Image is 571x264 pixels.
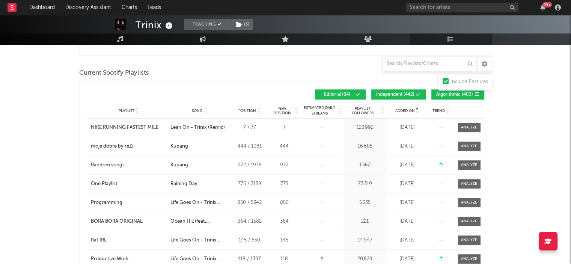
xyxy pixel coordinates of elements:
[389,255,426,263] div: [DATE]
[389,180,426,188] div: [DATE]
[542,2,552,8] div: 99 +
[270,143,298,150] div: 444
[91,124,167,131] a: NIKE RUNNING FASTEST MILE
[91,199,167,207] a: Programming
[233,199,267,207] div: 850 / 5342
[91,218,143,225] div: BORA BORA ORIGINAL
[389,199,426,207] div: [DATE]
[270,218,298,225] div: 364
[91,143,167,150] a: moje dobre by reZi
[79,69,149,78] span: Current Spotify Playlists
[136,19,175,31] div: Trinix
[192,109,203,113] span: Song
[283,42,288,46] span: to
[91,237,107,244] div: Rat IRL
[345,180,385,188] div: 73 319
[233,143,267,150] div: 444 / 1081
[91,124,158,131] div: NIKE RUNNING FASTEST MILE
[540,5,545,11] button: 99+
[406,3,518,12] input: Search for artists
[383,56,476,71] input: Search Playlists/Charts
[270,180,298,188] div: 775
[119,109,134,113] span: Playlist
[345,237,385,244] div: 14 947
[320,92,354,97] span: Editorial ( 64 )
[371,89,426,100] button: Independent(442)
[270,161,298,169] div: 972
[170,237,229,244] div: Life Goes On - Trinix Remix
[91,161,125,169] div: Random songs
[389,161,426,169] div: [DATE]
[231,19,253,30] button: (3)
[389,124,426,131] div: [DATE]
[91,255,129,263] div: Productive Work
[395,109,415,113] span: Added On
[184,19,231,30] button: Tracking
[91,180,118,188] div: One Playlist
[91,218,167,225] a: BORA BORA ORIGINAL
[389,218,426,225] div: [DATE]
[345,218,385,225] div: 221
[345,124,385,131] div: 123 992
[91,237,167,244] a: Rat IRL
[270,106,294,115] span: Peak Position
[233,218,267,225] div: 364 / 1582
[436,92,473,97] span: Algorithmic ( 403 )
[170,180,197,188] div: Raining Day
[432,109,445,113] span: Trend
[170,255,229,263] div: Life Goes On - Trinix Remix
[170,161,188,169] div: Kupang
[233,180,267,188] div: 775 / 3159
[270,124,298,131] div: 7
[389,143,426,150] div: [DATE]
[91,180,167,188] a: One Playlist
[91,143,133,150] div: moje dobre by reZi
[270,237,298,244] div: 145
[233,255,267,263] div: 118 / 1397
[270,199,298,207] div: 850
[293,42,298,46] span: of
[345,161,385,169] div: 1 362
[233,237,267,244] div: 145 / 650
[315,89,366,100] button: Editorial(64)
[345,106,380,115] span: Playlist Followers
[91,161,167,169] a: Random songs
[431,89,484,100] button: Algorithmic(403)
[231,19,253,30] span: ( 3 )
[270,255,298,263] div: 118
[376,92,414,97] span: Independent ( 442 )
[450,77,488,86] div: Include Features
[345,143,385,150] div: 16 605
[91,255,167,263] a: Productive Work
[170,199,229,207] div: Life Goes On - Trinix Remix
[91,199,122,207] div: Programming
[238,109,256,113] span: Position
[345,199,385,207] div: 5 335
[233,124,267,131] div: 7 / 77
[233,161,267,169] div: 972 / 1978
[389,237,426,244] div: [DATE]
[302,255,342,263] div: 4
[170,143,188,150] div: Kupang
[302,105,337,116] span: Estimated Daily Streams
[170,218,229,225] div: Ocean Hill (feat. [PERSON_NAME])
[170,124,225,131] div: Lean On - Trinix (Remix)
[345,255,385,263] div: 20 829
